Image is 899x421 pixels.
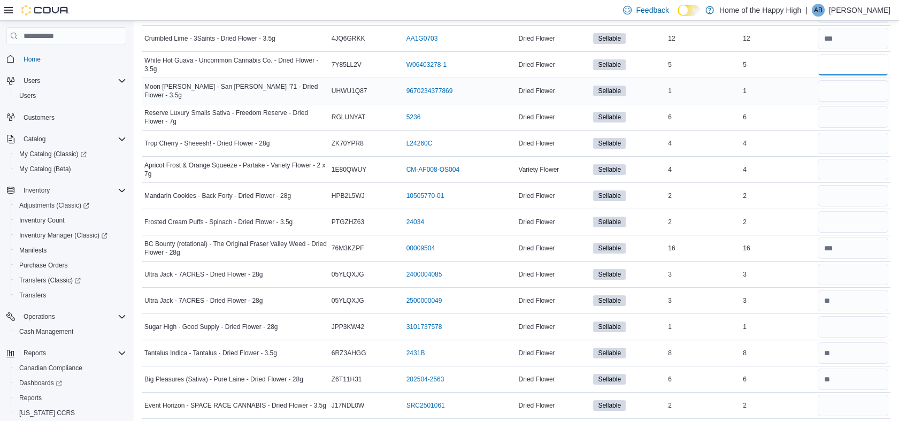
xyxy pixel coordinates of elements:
span: Inventory Count [15,214,126,227]
span: Sellable [593,269,626,280]
span: Sellable [593,112,626,123]
span: Dried Flower [518,87,555,95]
div: 12 [666,32,741,45]
span: Transfers (Classic) [15,274,126,287]
span: Transfers [15,289,126,302]
a: My Catalog (Classic) [15,148,91,160]
div: 3 [666,294,741,307]
a: 5236 [406,113,421,121]
span: Frosted Cream Puffs - Spinach - Dried Flower - 3.5g [144,218,293,226]
div: 8 [666,347,741,359]
span: Sellable [598,217,621,227]
div: 8 [741,347,816,359]
span: HPB2L5WJ [332,192,365,200]
span: Big Pleasures (Sativa) - Pure Laine - Dried Flower - 28g [144,375,303,384]
button: Users [19,74,44,87]
span: Washington CCRS [15,407,126,419]
span: Users [19,74,126,87]
div: 4 [741,137,816,150]
span: ZK70YPR8 [332,139,364,148]
a: Home [19,53,45,66]
span: Adjustments (Classic) [19,201,89,210]
span: Sellable [598,60,621,70]
span: Feedback [636,5,669,16]
span: Ultra Jack - 7ACRES - Dried Flower - 28g [144,296,263,305]
span: Transfers [19,291,46,300]
span: Home [19,52,126,65]
button: Canadian Compliance [11,361,130,376]
span: Apricot Frost & Orange Squeeze - Partake - Variety Flower - 2 x 7g [144,161,327,178]
button: Reports [19,347,50,359]
p: | [805,4,808,17]
a: Transfers (Classic) [15,274,85,287]
span: Sellable [593,295,626,306]
a: Inventory Manager (Classic) [11,228,130,243]
div: 1 [741,320,816,333]
button: Users [11,88,130,103]
button: Transfers [11,288,130,303]
span: 05YLQXJG [332,296,364,305]
button: Purchase Orders [11,258,130,273]
button: Manifests [11,243,130,258]
div: 2 [741,399,816,412]
div: 12 [741,32,816,45]
span: Sellable [593,33,626,44]
span: Reports [19,347,126,359]
span: Sellable [593,86,626,96]
span: Sellable [593,374,626,385]
span: 05YLQXJG [332,270,364,279]
a: Transfers [15,289,50,302]
span: Customers [19,111,126,124]
a: [US_STATE] CCRS [15,407,79,419]
div: 3 [741,294,816,307]
span: Sellable [593,217,626,227]
span: Sellable [593,190,626,201]
a: SRC2501061 [406,401,445,410]
span: Sellable [593,243,626,254]
span: Sellable [593,59,626,70]
span: Purchase Orders [19,261,68,270]
span: Users [19,91,36,100]
span: Inventory [24,186,50,195]
span: Operations [24,312,55,321]
span: 1E80QWUY [332,165,366,174]
div: 6 [666,111,741,124]
a: Users [15,89,40,102]
span: Transfers (Classic) [19,276,81,285]
a: 9670234377869 [406,87,453,95]
span: My Catalog (Classic) [19,150,87,158]
div: 1 [666,85,741,97]
span: Sellable [598,270,621,279]
span: [US_STATE] CCRS [19,409,75,417]
a: Customers [19,111,59,124]
span: Dried Flower [518,113,555,121]
span: Dried Flower [518,244,555,252]
span: Manifests [19,246,47,255]
span: Mandarin Cookies - Back Forty - Dried Flower - 28g [144,192,291,200]
button: Home [2,51,130,66]
span: Sellable [593,400,626,411]
div: 4 [666,137,741,150]
button: Catalog [19,133,50,146]
span: Crumbled Lime - 3Saints - Dried Flower - 3.5g [144,34,275,43]
div: 5 [741,58,816,71]
span: Sellable [598,139,621,148]
span: Sellable [598,191,621,201]
span: Cash Management [19,327,73,336]
a: 2431B [406,349,425,357]
a: Reports [15,392,46,404]
a: 24034 [406,218,424,226]
div: 2 [741,189,816,202]
button: Catalog [2,132,130,147]
a: My Catalog (Beta) [15,163,75,175]
span: Z6T11H31 [332,375,362,384]
span: My Catalog (Classic) [15,148,126,160]
span: Dried Flower [518,34,555,43]
span: Reports [15,392,126,404]
a: Inventory Count [15,214,69,227]
span: Customers [24,113,55,122]
div: 2 [666,189,741,202]
span: 76M3KZPF [332,244,364,252]
div: 3 [741,268,816,281]
a: 2400004085 [406,270,442,279]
